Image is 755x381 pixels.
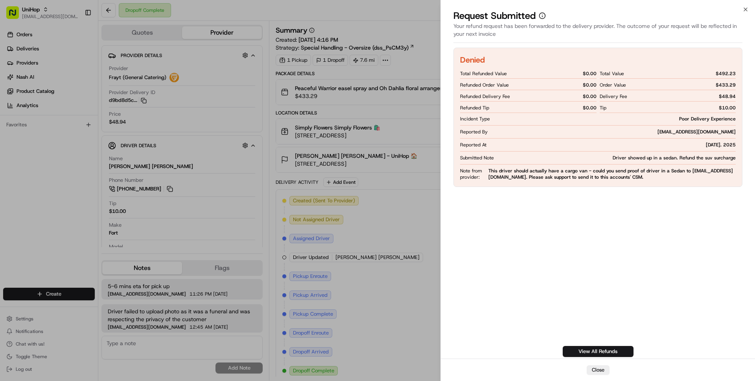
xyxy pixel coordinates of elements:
span: Delivery Fee [600,93,627,100]
span: Tip [600,105,606,111]
span: Refunded Tip [460,105,489,111]
a: View All Refunds [563,346,633,357]
a: 📗Knowledge Base [5,111,63,125]
span: Knowledge Base [16,114,60,122]
input: Clear [20,51,130,59]
span: $ 433.29 [716,82,736,88]
h2: Denied [460,54,485,65]
div: Your refund request has been forwarded to the delivery provider. The outcome of your request will... [453,22,742,43]
span: This driver should actually have a cargo van - could you send proof of driver in a Sedan to [EMAI... [488,168,736,180]
span: Total Refunded Value [460,70,507,77]
span: Reported By [460,129,488,135]
img: Nash [8,8,24,24]
p: Welcome 👋 [8,31,143,44]
span: API Documentation [74,114,126,122]
span: $ 0.00 [583,105,597,111]
div: 📗 [8,115,14,121]
div: 💻 [66,115,73,121]
span: Driver showed up in a sedan. Refund the suv surcharge [613,155,736,161]
a: 💻API Documentation [63,111,129,125]
div: Start new chat [27,75,129,83]
button: Close [587,365,610,375]
span: $ 492.23 [716,70,736,77]
span: Order Value [600,82,626,88]
span: Total Value [600,70,624,77]
span: Incident Type [460,116,490,122]
span: $ 10.00 [719,105,736,111]
span: $ 0.00 [583,82,597,88]
a: Powered byPylon [55,133,95,139]
span: Submitted Note [460,155,494,161]
p: Request Submitted [453,9,536,22]
span: $ 0.00 [583,70,597,77]
span: Refunded Order Value [460,82,509,88]
span: $ 0.00 [583,93,597,100]
span: Refunded Delivery Fee [460,93,510,100]
span: Pylon [78,133,95,139]
span: $ 48.94 [719,93,736,100]
span: [EMAIL_ADDRESS][DOMAIN_NAME] [657,129,736,135]
div: We're available if you need us! [27,83,99,89]
span: Note from provider: [460,168,487,180]
button: Start new chat [134,78,143,87]
span: Reported At [460,142,486,148]
span: [DATE]. 2025 [706,142,736,148]
span: Poor Delivery Experience [679,116,736,122]
img: 1736555255976-a54dd68f-1ca7-489b-9aae-adbdc363a1c4 [8,75,22,89]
